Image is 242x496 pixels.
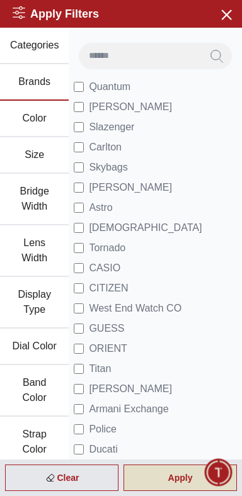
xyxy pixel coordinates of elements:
input: Police [74,424,84,434]
input: Ducati [74,444,84,454]
input: Titan [74,364,84,374]
span: [PERSON_NAME] [89,180,172,195]
input: GUESS [74,324,84,334]
input: [PERSON_NAME] [74,183,84,193]
input: West End Watch CO [74,303,84,313]
input: Quantum [74,82,84,92]
span: Carlton [89,140,122,155]
span: [PERSON_NAME] [89,381,172,397]
input: Astro [74,203,84,213]
input: [PERSON_NAME] [74,102,84,112]
span: Police [89,422,117,437]
div: Clear [5,465,118,491]
input: Armani Exchange [74,404,84,414]
h2: Apply Filters [13,5,99,23]
span: GUESS [89,321,124,336]
input: ORIENT [74,344,84,354]
input: [PERSON_NAME] [74,384,84,394]
input: Slazenger [74,122,84,132]
span: [PERSON_NAME] [89,99,172,115]
div: Apply [124,465,237,491]
input: CITIZEN [74,283,84,293]
span: Ducati [89,442,117,457]
span: West End Watch CO [89,301,181,316]
span: Slazenger [89,120,134,135]
button: Search [202,43,232,69]
input: [DEMOGRAPHIC_DATA] [74,223,84,233]
span: ORIENT [89,341,127,356]
input: Carlton [74,142,84,152]
span: Titan [89,361,111,376]
input: Tornado [74,243,84,253]
span: Quantum [89,79,130,94]
span: Astro [89,200,112,215]
span: Armani Exchange [89,402,168,417]
span: Tornado [89,240,125,256]
span: [DEMOGRAPHIC_DATA] [89,220,202,235]
input: CASIO [74,263,84,273]
span: CITIZEN [89,281,128,296]
div: Chat Widget [205,459,233,487]
span: CASIO [89,261,120,276]
span: Skybags [89,160,127,175]
input: Skybags [74,162,84,172]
